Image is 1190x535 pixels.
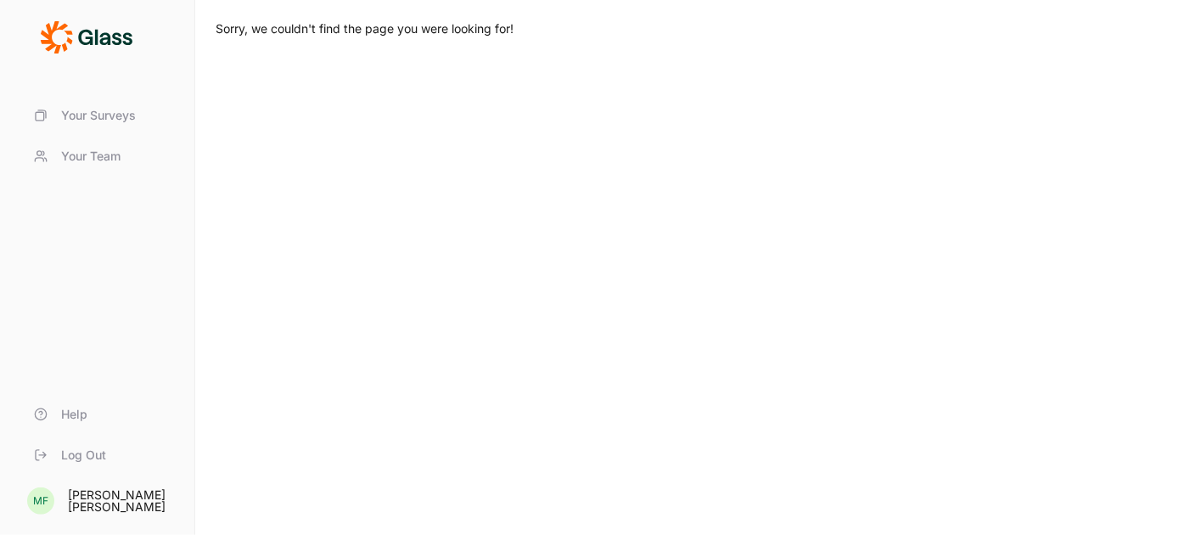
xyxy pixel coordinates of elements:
[61,406,87,423] span: Help
[61,107,136,124] span: Your Surveys
[61,148,121,165] span: Your Team
[61,447,106,464] span: Log Out
[27,487,54,515] div: MF
[68,489,174,513] div: [PERSON_NAME] [PERSON_NAME]
[216,20,1170,37] p: Sorry, we couldn't find the page you were looking for!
